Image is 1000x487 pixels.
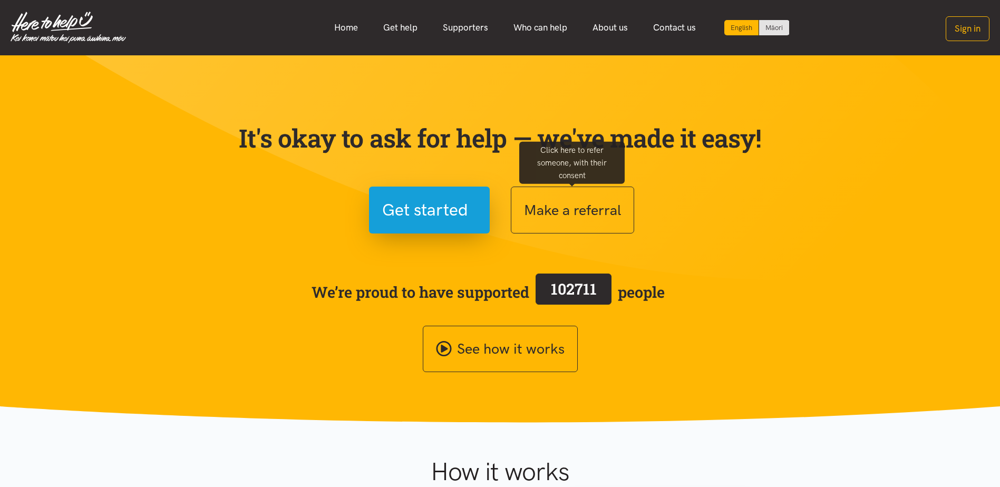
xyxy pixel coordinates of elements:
a: About us [580,16,640,39]
h1: How it works [328,456,672,487]
a: Who can help [501,16,580,39]
a: Contact us [640,16,708,39]
div: Language toggle [724,20,790,35]
a: Switch to Te Reo Māori [759,20,789,35]
p: It's okay to ask for help — we've made it easy! [237,123,764,153]
div: Current language [724,20,759,35]
button: Get started [369,187,490,233]
a: Home [322,16,371,39]
button: Make a referral [511,187,634,233]
div: Click here to refer someone, with their consent [519,141,625,183]
a: 102711 [529,271,618,313]
a: Supporters [430,16,501,39]
span: We’re proud to have supported people [312,271,665,313]
span: Get started [382,197,468,223]
a: See how it works [423,326,578,373]
img: Home [11,12,126,43]
span: 102711 [551,279,597,299]
a: Get help [371,16,430,39]
button: Sign in [946,16,989,41]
